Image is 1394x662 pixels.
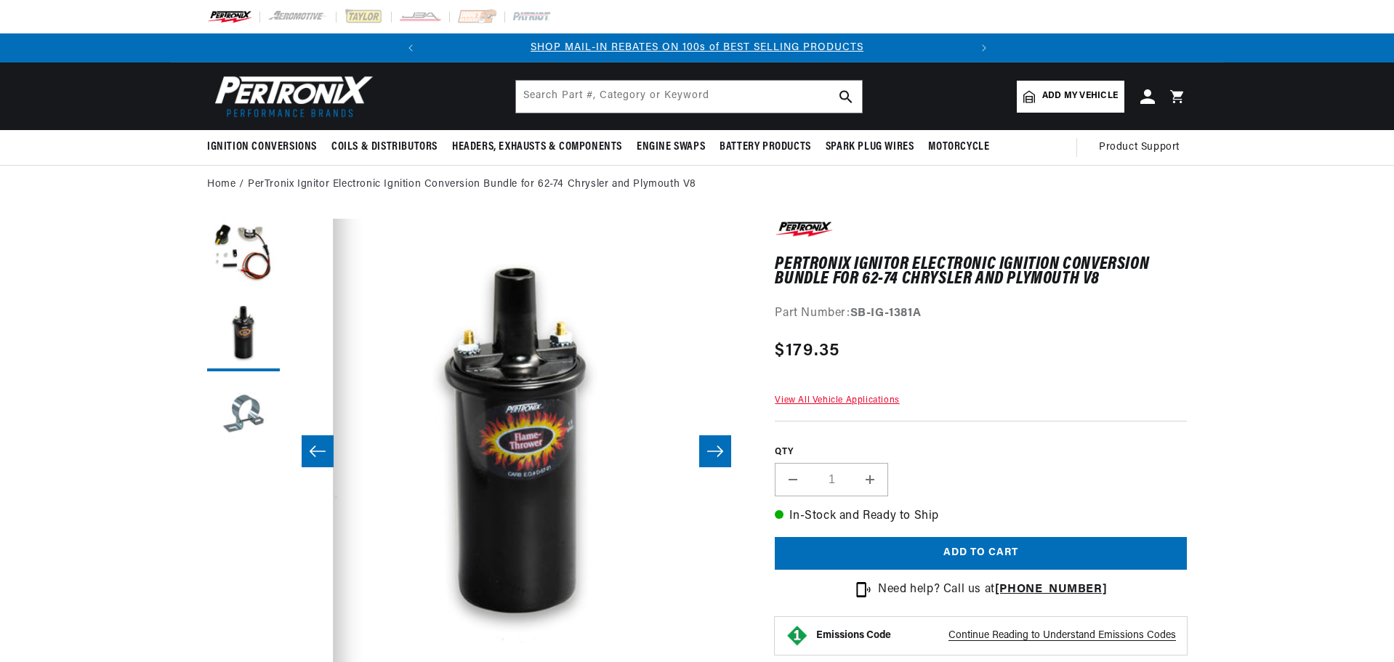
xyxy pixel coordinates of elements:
span: Headers, Exhausts & Components [452,140,622,155]
a: Add my vehicle [1017,81,1124,113]
summary: Battery Products [712,130,818,164]
span: Ignition Conversions [207,140,317,155]
button: Load image 2 in gallery view [207,299,280,371]
div: Announcement [425,40,970,56]
strong: Emissions Code [816,630,891,641]
p: In-Stock and Ready to Ship [775,507,1187,526]
img: Emissions code [786,624,809,647]
button: Translation missing: en.sections.announcements.previous_announcement [396,33,425,62]
a: SHOP MAIL-IN REBATES ON 100s of BEST SELLING PRODUCTS [531,42,863,53]
span: Spark Plug Wires [826,140,914,155]
p: Need help? Call us at [878,581,1107,600]
span: Add my vehicle [1042,89,1118,103]
summary: Spark Plug Wires [818,130,922,164]
a: View All Vehicle Applications [775,396,899,405]
span: Motorcycle [928,140,989,155]
span: Coils & Distributors [331,140,438,155]
div: Part Number: [775,304,1187,323]
summary: Product Support [1099,130,1187,165]
slideshow-component: Translation missing: en.sections.announcements.announcement_bar [171,33,1223,62]
summary: Ignition Conversions [207,130,324,164]
a: Home [207,177,235,193]
label: QTY [775,446,1187,459]
button: Load image 3 in gallery view [207,379,280,451]
p: Continue Reading to Understand Emissions Codes [948,629,1176,642]
div: 1 of 2 [425,40,970,56]
span: Product Support [1099,140,1180,156]
button: Translation missing: en.sections.announcements.next_announcement [970,33,999,62]
input: Search Part #, Category or Keyword [516,81,862,113]
button: Slide left [302,435,334,467]
span: Battery Products [720,140,811,155]
a: PerTronix Ignitor Electronic Ignition Conversion Bundle for 62-74 Chrysler and Plymouth V8 [248,177,696,193]
summary: Motorcycle [921,130,996,164]
summary: Engine Swaps [629,130,712,164]
button: search button [830,81,862,113]
nav: breadcrumbs [207,177,1187,193]
summary: Coils & Distributors [324,130,445,164]
img: Pertronix [207,71,374,121]
strong: SB-IG-1381A [850,307,922,319]
button: Emissions CodeContinue Reading to Understand Emissions Codes [816,629,1176,642]
button: Slide right [699,435,731,467]
summary: Headers, Exhausts & Components [445,130,629,164]
a: [PHONE_NUMBER] [995,584,1107,595]
span: Engine Swaps [637,140,705,155]
span: $179.35 [775,338,839,364]
button: Load image 1 in gallery view [207,219,280,291]
button: Add to cart [775,537,1187,570]
h1: PerTronix Ignitor Electronic Ignition Conversion Bundle for 62-74 Chrysler and Plymouth V8 [775,257,1187,287]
